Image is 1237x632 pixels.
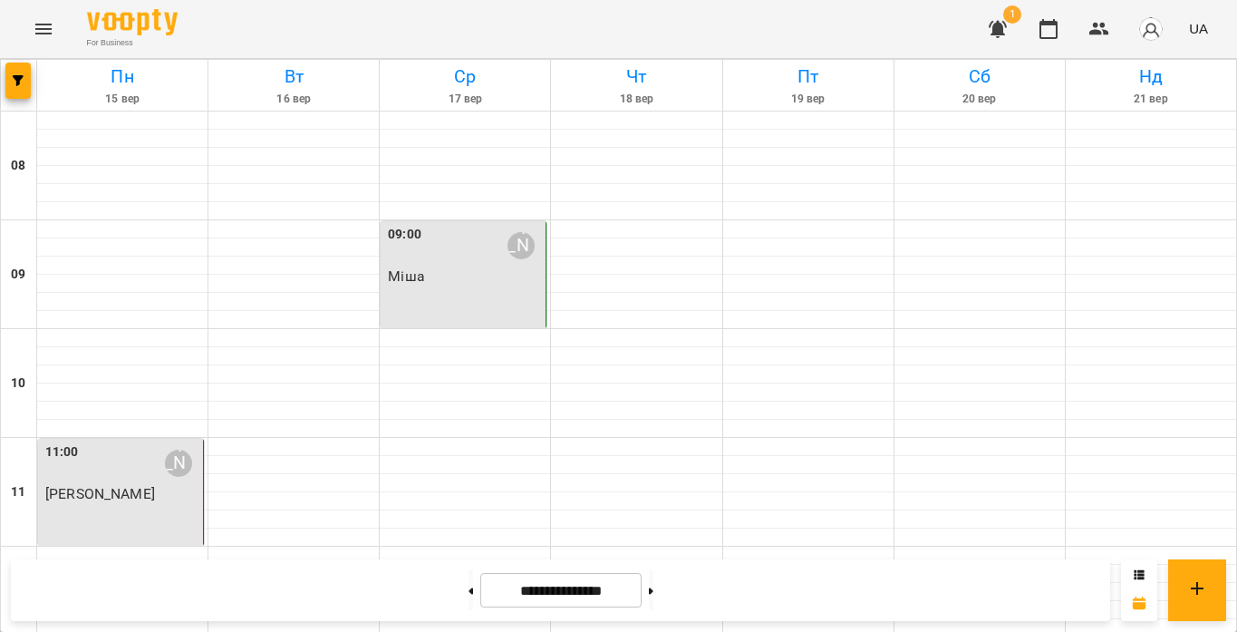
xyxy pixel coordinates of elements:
[40,63,205,91] h6: Пн
[382,91,547,108] h6: 17 вер
[165,450,192,477] div: Гасанова Мар’ям Ровшанівна
[554,91,719,108] h6: 18 вер
[388,225,421,245] label: 09:00
[554,63,719,91] h6: Чт
[388,267,425,285] span: Міша
[211,63,376,91] h6: Вт
[1003,5,1021,24] span: 1
[726,63,891,91] h6: Пт
[40,91,205,108] h6: 15 вер
[1189,19,1208,38] span: UA
[382,63,547,91] h6: Ср
[211,91,376,108] h6: 16 вер
[1068,91,1233,108] h6: 21 вер
[22,7,65,51] button: Menu
[11,374,25,394] h6: 10
[897,91,1062,108] h6: 20 вер
[11,156,25,176] h6: 08
[11,265,25,285] h6: 09
[87,9,178,35] img: Voopty Logo
[87,37,178,49] span: For Business
[11,482,25,502] h6: 11
[45,485,155,502] span: [PERSON_NAME]
[726,91,891,108] h6: 19 вер
[1138,16,1164,42] img: avatar_s.png
[1068,63,1233,91] h6: Нд
[507,232,535,259] div: Гасанова Мар’ям Ровшанівна
[1182,12,1215,45] button: UA
[45,442,79,462] label: 11:00
[897,63,1062,91] h6: Сб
